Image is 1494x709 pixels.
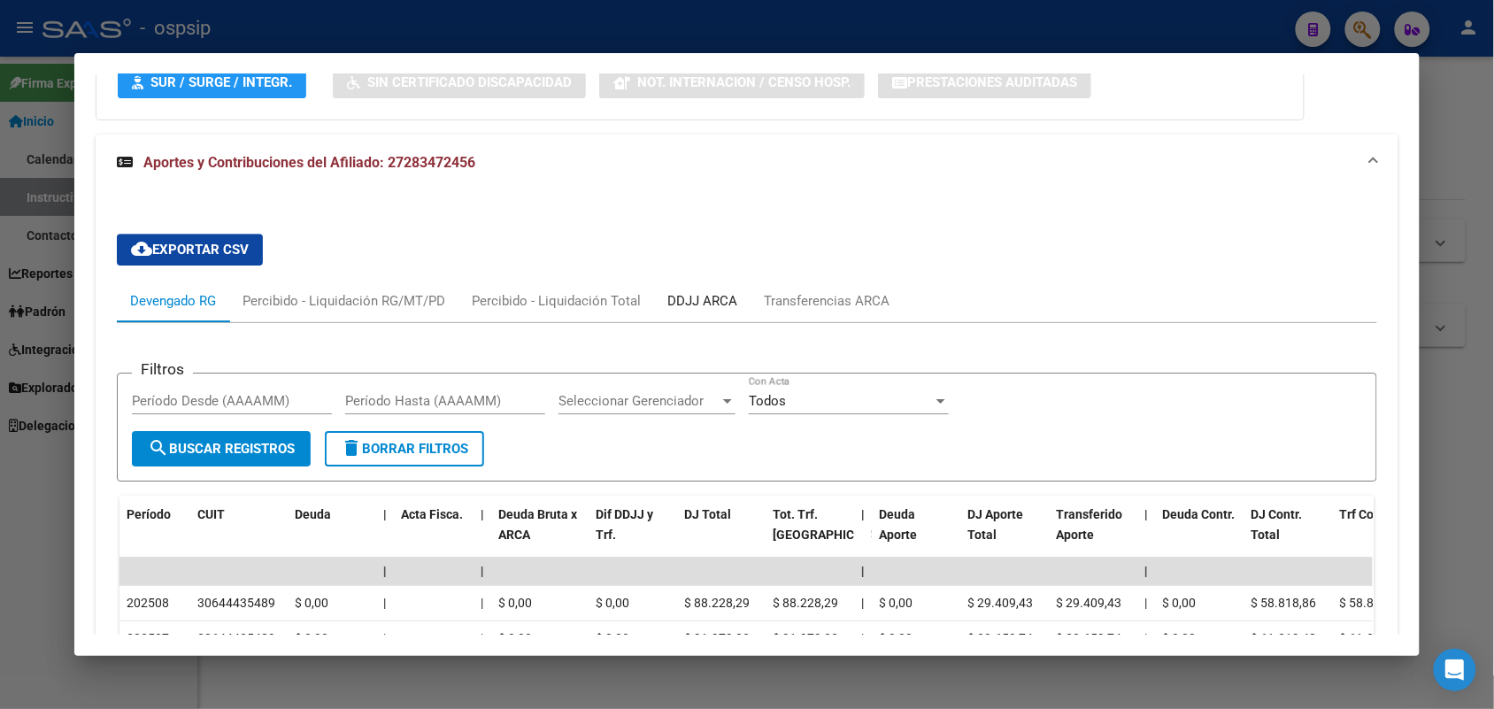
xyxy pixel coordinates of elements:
[96,135,1398,191] mat-expansion-panel-header: Aportes y Contribuciones del Afiliado: 27283472456
[130,291,216,311] div: Devengado RG
[481,564,484,578] span: |
[150,74,292,90] span: SUR / SURGE / INTEGR.
[879,631,913,645] span: $ 0,00
[879,507,917,542] span: Deuda Aporte
[1049,496,1137,574] datatable-header-cell: Transferido Aporte
[127,596,169,610] span: 202508
[637,74,851,90] span: Not. Internacion / Censo Hosp.
[383,507,387,521] span: |
[766,496,854,574] datatable-header-cell: Tot. Trf. Bruto
[383,564,387,578] span: |
[341,441,468,457] span: Borrar Filtros
[1144,631,1147,645] span: |
[1155,496,1244,574] datatable-header-cell: Deuda Contr.
[967,631,1033,645] span: $ 30.659,74
[667,291,737,311] div: DDJJ ARCA
[367,74,572,90] span: Sin Certificado Discapacidad
[119,496,190,574] datatable-header-cell: Período
[773,507,893,542] span: Tot. Trf. [GEOGRAPHIC_DATA]
[376,496,394,574] datatable-header-cell: |
[684,596,750,610] span: $ 88.228,29
[967,596,1033,610] span: $ 29.409,43
[1251,631,1316,645] span: $ 61.319,48
[197,628,275,649] div: 30644435489
[190,496,288,574] datatable-header-cell: CUIT
[861,564,865,578] span: |
[773,596,838,610] span: $ 88.228,29
[1137,496,1155,574] datatable-header-cell: |
[118,66,306,98] button: SUR / SURGE / INTEGR.
[861,507,865,521] span: |
[1251,596,1316,610] span: $ 58.818,86
[341,437,362,459] mat-icon: delete
[1144,507,1148,521] span: |
[599,66,865,98] button: Not. Internacion / Censo Hosp.
[333,66,586,98] button: Sin Certificado Discapacidad
[288,496,376,574] datatable-header-cell: Deuda
[1162,631,1196,645] span: $ 0,00
[1244,496,1332,574] datatable-header-cell: DJ Contr. Total
[127,631,169,645] span: 202507
[143,154,475,171] span: Aportes y Contribuciones del Afiliado: 27283472456
[295,596,328,610] span: $ 0,00
[1434,649,1476,691] div: Open Intercom Messenger
[491,496,589,574] datatable-header-cell: Deuda Bruta x ARCA
[127,507,171,521] span: Período
[907,74,1077,90] span: Prestaciones Auditadas
[132,359,193,379] h3: Filtros
[878,66,1091,98] button: Prestaciones Auditadas
[117,234,263,266] button: Exportar CSV
[148,437,169,459] mat-icon: search
[677,496,766,574] datatable-header-cell: DJ Total
[596,596,629,610] span: $ 0,00
[1162,596,1196,610] span: $ 0,00
[596,631,629,645] span: $ 0,00
[1339,596,1405,610] span: $ 58.818,86
[197,593,275,613] div: 30644435489
[474,496,491,574] datatable-header-cell: |
[295,631,328,645] span: $ 0,00
[1339,631,1405,645] span: $ 61.319,49
[498,507,577,542] span: Deuda Bruta x ARCA
[879,596,913,610] span: $ 0,00
[558,393,720,409] span: Seleccionar Gerenciador
[764,291,889,311] div: Transferencias ARCA
[243,291,445,311] div: Percibido - Liquidación RG/MT/PD
[1144,596,1147,610] span: |
[498,596,532,610] span: $ 0,00
[589,496,677,574] datatable-header-cell: Dif DDJJ y Trf.
[1056,596,1121,610] span: $ 29.409,43
[394,496,474,574] datatable-header-cell: Acta Fisca.
[684,507,731,521] span: DJ Total
[481,596,483,610] span: |
[498,631,532,645] span: $ 0,00
[325,431,484,466] button: Borrar Filtros
[1339,507,1392,521] span: Trf Contr.
[872,496,960,574] datatable-header-cell: Deuda Aporte
[131,242,249,258] span: Exportar CSV
[481,507,484,521] span: |
[1162,507,1235,521] span: Deuda Contr.
[861,631,864,645] span: |
[749,393,786,409] span: Todos
[1056,631,1121,645] span: $ 30.659,74
[472,291,641,311] div: Percibido - Liquidación Total
[148,441,295,457] span: Buscar Registros
[295,507,331,521] span: Deuda
[596,507,653,542] span: Dif DDJJ y Trf.
[197,507,225,521] span: CUIT
[401,507,463,521] span: Acta Fisca.
[960,496,1049,574] datatable-header-cell: DJ Aporte Total
[383,596,386,610] span: |
[383,631,386,645] span: |
[1251,507,1302,542] span: DJ Contr. Total
[131,238,152,259] mat-icon: cloud_download
[1056,507,1122,542] span: Transferido Aporte
[854,496,872,574] datatable-header-cell: |
[1332,496,1421,574] datatable-header-cell: Trf Contr.
[861,596,864,610] span: |
[1144,564,1148,578] span: |
[132,431,311,466] button: Buscar Registros
[967,507,1023,542] span: DJ Aporte Total
[684,631,750,645] span: $ 91.979,23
